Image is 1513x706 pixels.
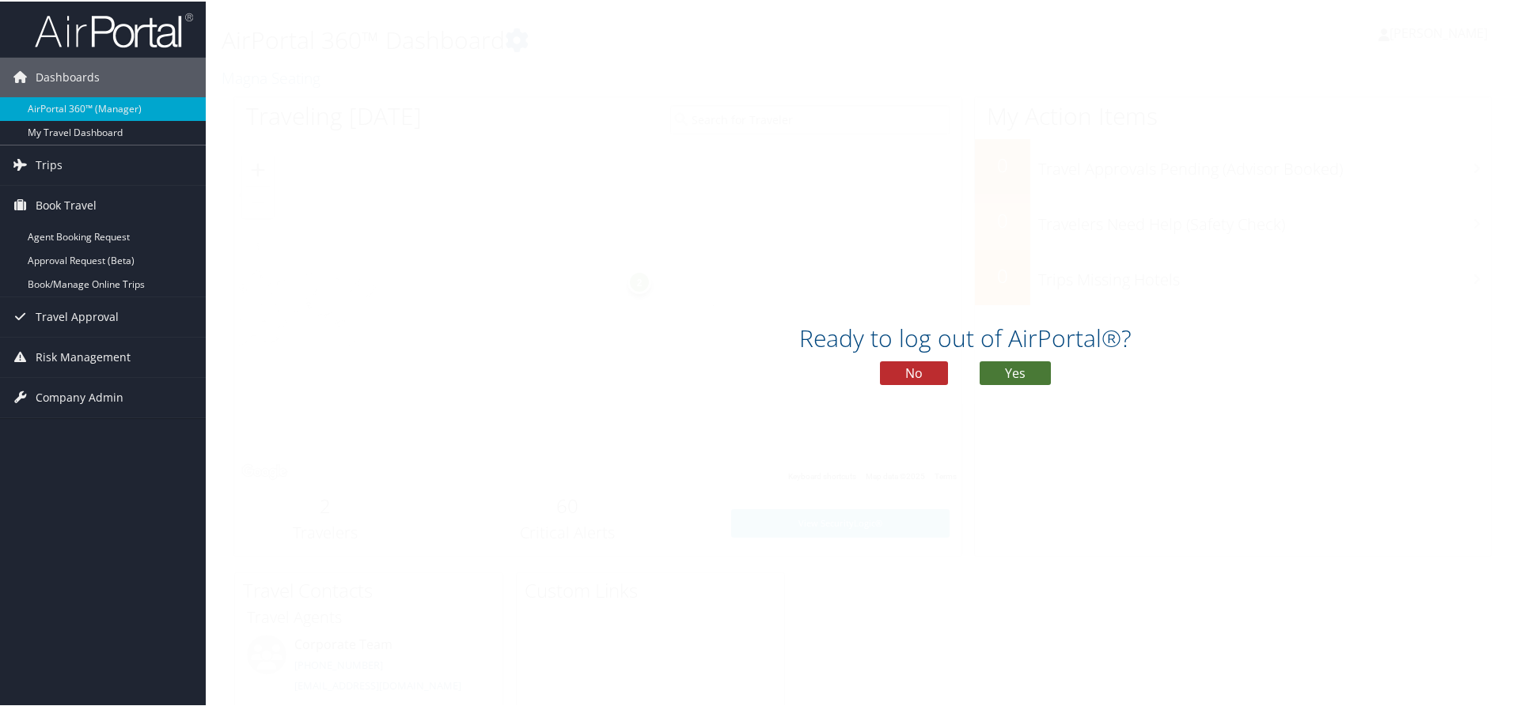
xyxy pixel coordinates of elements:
span: Book Travel [36,184,97,224]
span: Company Admin [36,376,123,416]
span: Dashboards [36,56,100,96]
span: Travel Approval [36,296,119,335]
span: Trips [36,144,63,183]
img: airportal-logo.png [35,10,193,47]
button: No [880,360,948,383]
span: Risk Management [36,336,131,376]
button: Yes [980,360,1051,383]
